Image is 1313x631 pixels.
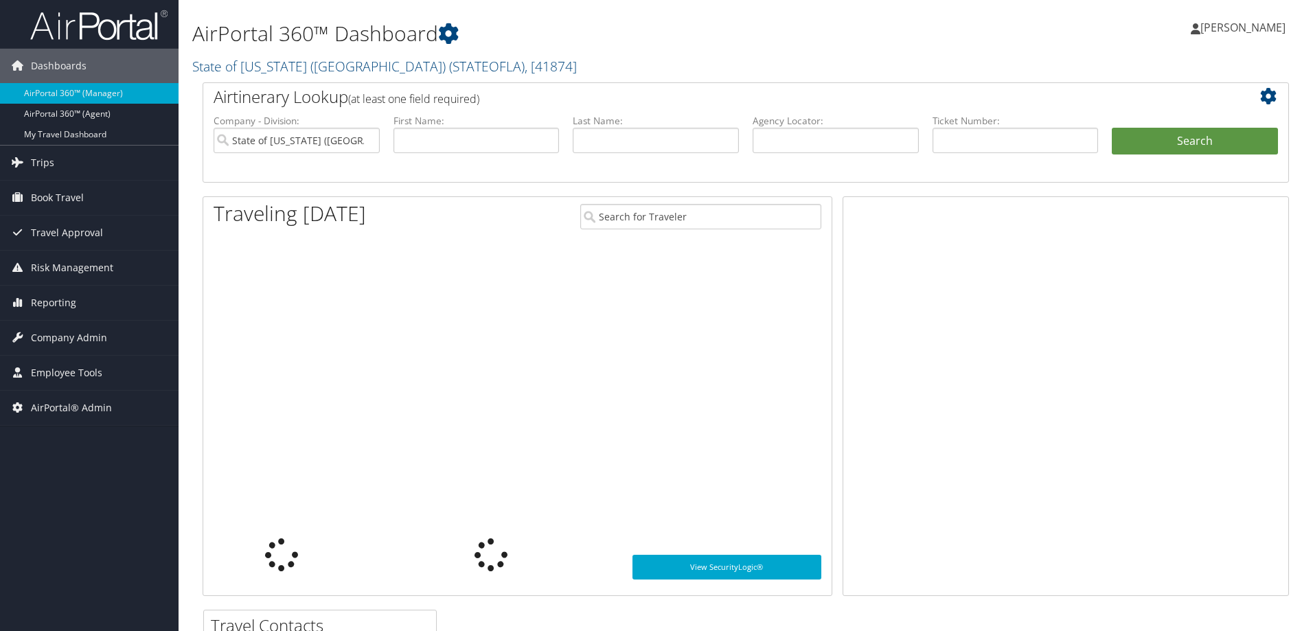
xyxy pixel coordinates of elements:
h1: AirPortal 360™ Dashboard [192,19,930,48]
span: (at least one field required) [348,91,479,106]
h1: Traveling [DATE] [214,199,366,228]
button: Search [1112,128,1278,155]
span: Employee Tools [31,356,102,390]
span: [PERSON_NAME] [1200,20,1286,35]
span: Company Admin [31,321,107,355]
span: ( STATEOFLA ) [449,57,525,76]
label: Company - Division: [214,114,380,128]
span: AirPortal® Admin [31,391,112,425]
a: State of [US_STATE] ([GEOGRAPHIC_DATA]) [192,57,577,76]
a: View SecurityLogic® [632,555,821,580]
label: Agency Locator: [753,114,919,128]
span: Book Travel [31,181,84,215]
h2: Airtinerary Lookup [214,85,1187,108]
span: Dashboards [31,49,87,83]
img: airportal-logo.png [30,9,168,41]
span: Travel Approval [31,216,103,250]
label: Last Name: [573,114,739,128]
span: , [ 41874 ] [525,57,577,76]
span: Reporting [31,286,76,320]
label: First Name: [393,114,560,128]
span: Risk Management [31,251,113,285]
a: [PERSON_NAME] [1191,7,1299,48]
input: Search for Traveler [580,204,821,229]
span: Trips [31,146,54,180]
label: Ticket Number: [933,114,1099,128]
